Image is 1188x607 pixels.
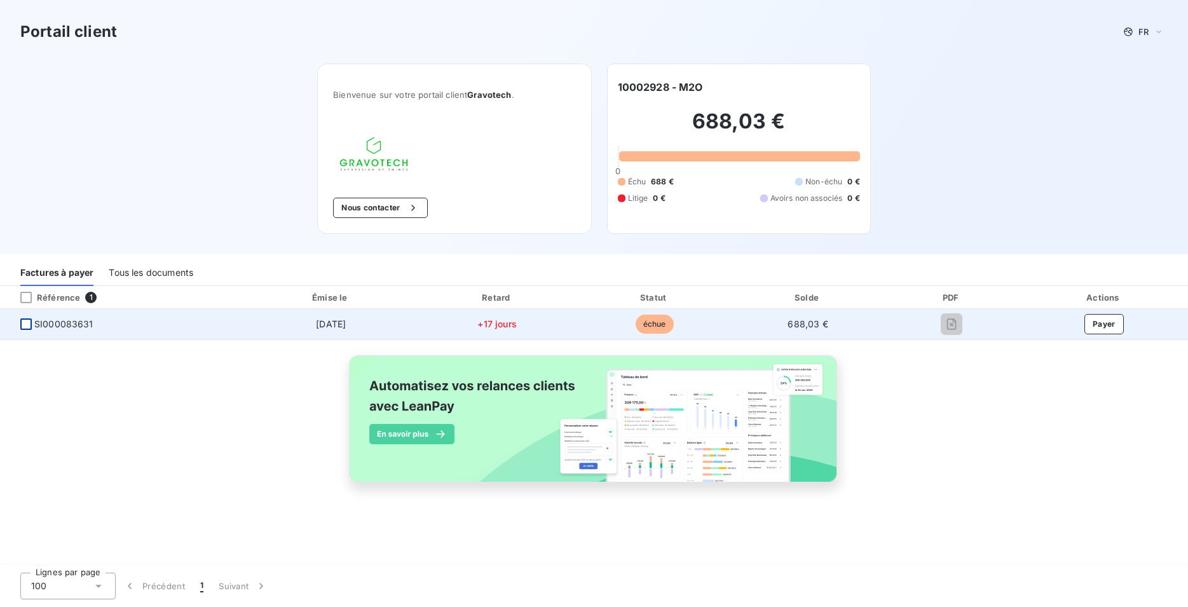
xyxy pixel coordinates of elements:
[333,90,575,100] span: Bienvenue sur votre portail client .
[333,198,427,218] button: Nous contacter
[628,176,646,188] span: Échu
[116,573,193,599] button: Précédent
[847,176,859,188] span: 0 €
[886,291,1017,304] div: PDF
[31,580,46,592] span: 100
[333,130,414,177] img: Company logo
[316,318,346,329] span: [DATE]
[109,259,193,286] div: Tous les documents
[338,348,851,504] img: banner
[10,292,80,303] div: Référence
[211,573,275,599] button: Suivant
[636,315,674,334] span: échue
[1138,27,1149,37] span: FR
[788,318,828,329] span: 688,03 €
[420,291,574,304] div: Retard
[1084,314,1124,334] button: Payer
[247,291,415,304] div: Émise le
[735,291,881,304] div: Solde
[34,318,93,331] span: SI000083631
[618,79,703,95] h6: 10002928 - M2O
[628,193,648,204] span: Litige
[200,580,203,592] span: 1
[651,176,674,188] span: 688 €
[615,166,620,176] span: 0
[477,318,516,329] span: +17 jours
[1023,291,1185,304] div: Actions
[618,109,860,147] h2: 688,03 €
[85,292,97,303] span: 1
[20,20,117,43] h3: Portail client
[20,259,93,286] div: Factures à payer
[579,291,730,304] div: Statut
[770,193,843,204] span: Avoirs non associés
[467,90,511,100] span: Gravotech
[847,193,859,204] span: 0 €
[193,573,211,599] button: 1
[805,176,842,188] span: Non-échu
[653,193,665,204] span: 0 €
